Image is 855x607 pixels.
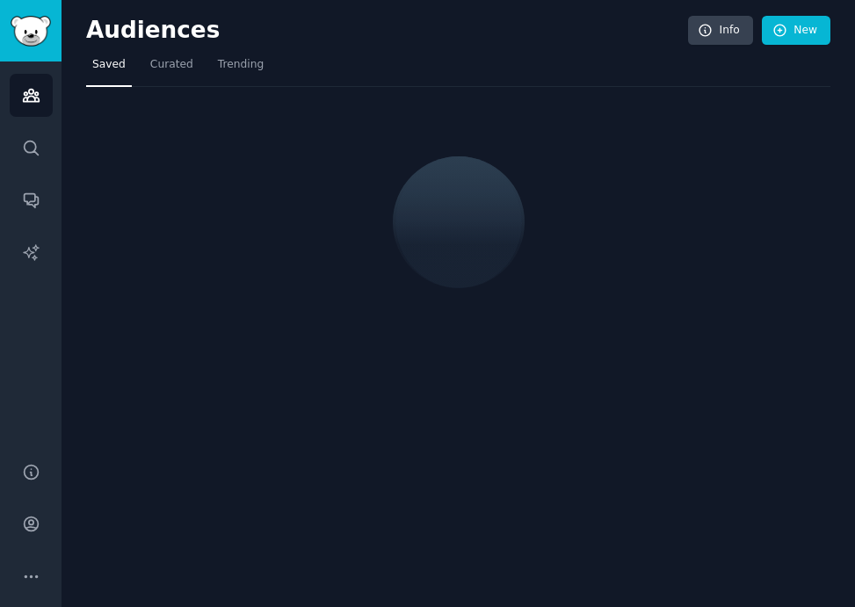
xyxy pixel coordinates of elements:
[86,17,688,45] h2: Audiences
[212,51,270,87] a: Trending
[762,16,830,46] a: New
[86,51,132,87] a: Saved
[688,16,753,46] a: Info
[11,16,51,47] img: GummySearch logo
[144,51,199,87] a: Curated
[92,57,126,73] span: Saved
[218,57,264,73] span: Trending
[150,57,193,73] span: Curated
